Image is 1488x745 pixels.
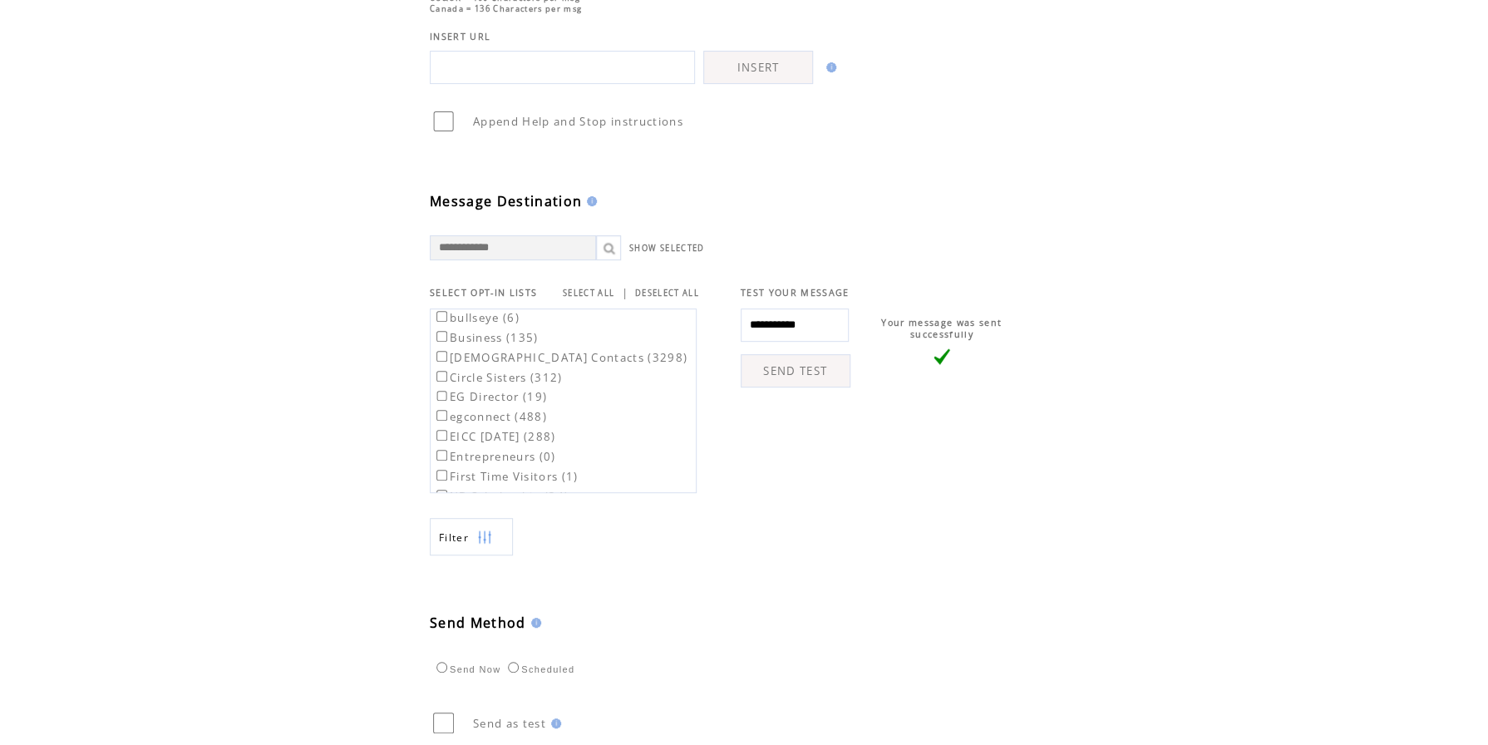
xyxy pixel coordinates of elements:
input: EICC [DATE] (288) [436,430,447,441]
label: First Time Visitors (1) [433,469,579,484]
a: Filter [430,518,513,555]
img: help.gif [546,718,561,728]
label: bullseye (6) [433,310,520,325]
img: vLarge.png [934,348,950,365]
span: Message Destination [430,192,582,210]
img: help.gif [821,62,836,72]
img: help.gif [526,618,541,628]
span: Append Help and Stop instructions [473,114,683,129]
span: Your message was sent successfully [881,317,1002,340]
input: bullseye (6) [436,311,447,322]
label: [DEMOGRAPHIC_DATA] Contacts (3298) [433,350,687,365]
span: Send as test [473,716,546,731]
input: Send Now [436,662,447,673]
span: Canada = 136 Characters per msg [430,3,582,14]
label: Business (135) [433,330,539,345]
input: EG Director (19) [436,391,447,402]
label: egconnect (488) [433,409,547,424]
span: | [621,285,628,300]
span: SELECT OPT-IN LISTS [430,287,537,298]
span: INSERT URL [430,31,490,42]
input: Business (135) [436,331,447,342]
label: EICC [DATE] (288) [433,429,556,444]
span: Show filters [439,530,469,545]
input: First Time Visitors (1) [436,470,447,481]
span: Send Method [430,614,526,632]
input: NB Scholarship (34) [436,490,447,501]
input: Scheduled [508,662,519,673]
img: help.gif [582,196,597,206]
a: INSERT [703,51,813,84]
label: NB Scholarship (34) [433,489,569,504]
input: Circle Sisters (312) [436,371,447,382]
input: [DEMOGRAPHIC_DATA] Contacts (3298) [436,351,447,362]
input: egconnect (488) [436,410,447,421]
label: EG Director (19) [433,389,547,404]
a: DESELECT ALL [635,288,699,298]
label: Circle Sisters (312) [433,370,563,385]
a: SELECT ALL [563,288,614,298]
span: TEST YOUR MESSAGE [741,287,850,298]
img: filters.png [477,519,492,556]
label: Entrepreneurs (0) [433,449,556,464]
label: Scheduled [504,664,574,674]
a: SHOW SELECTED [629,243,704,254]
a: SEND TEST [741,354,850,387]
label: Send Now [432,664,500,674]
input: Entrepreneurs (0) [436,450,447,461]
